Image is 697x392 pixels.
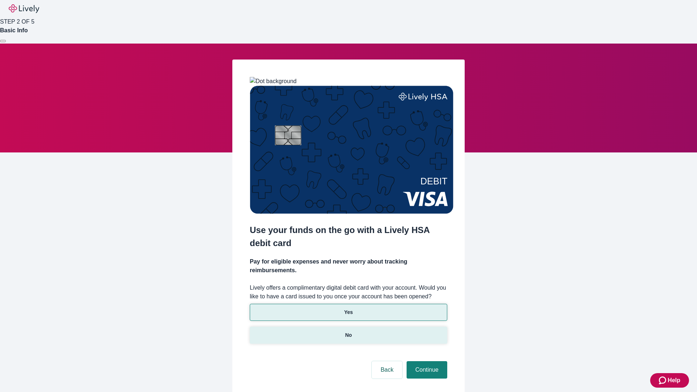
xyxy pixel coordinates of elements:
[250,304,447,321] button: Yes
[659,376,668,385] svg: Zendesk support icon
[407,361,447,379] button: Continue
[250,327,447,344] button: No
[250,224,447,250] h2: Use your funds on the go with a Lively HSA debit card
[650,373,689,388] button: Zendesk support iconHelp
[250,77,297,86] img: Dot background
[668,376,680,385] span: Help
[344,309,353,316] p: Yes
[9,4,39,13] img: Lively
[250,86,453,214] img: Debit card
[250,283,447,301] label: Lively offers a complimentary digital debit card with your account. Would you like to have a card...
[345,331,352,339] p: No
[250,257,447,275] h4: Pay for eligible expenses and never worry about tracking reimbursements.
[372,361,402,379] button: Back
